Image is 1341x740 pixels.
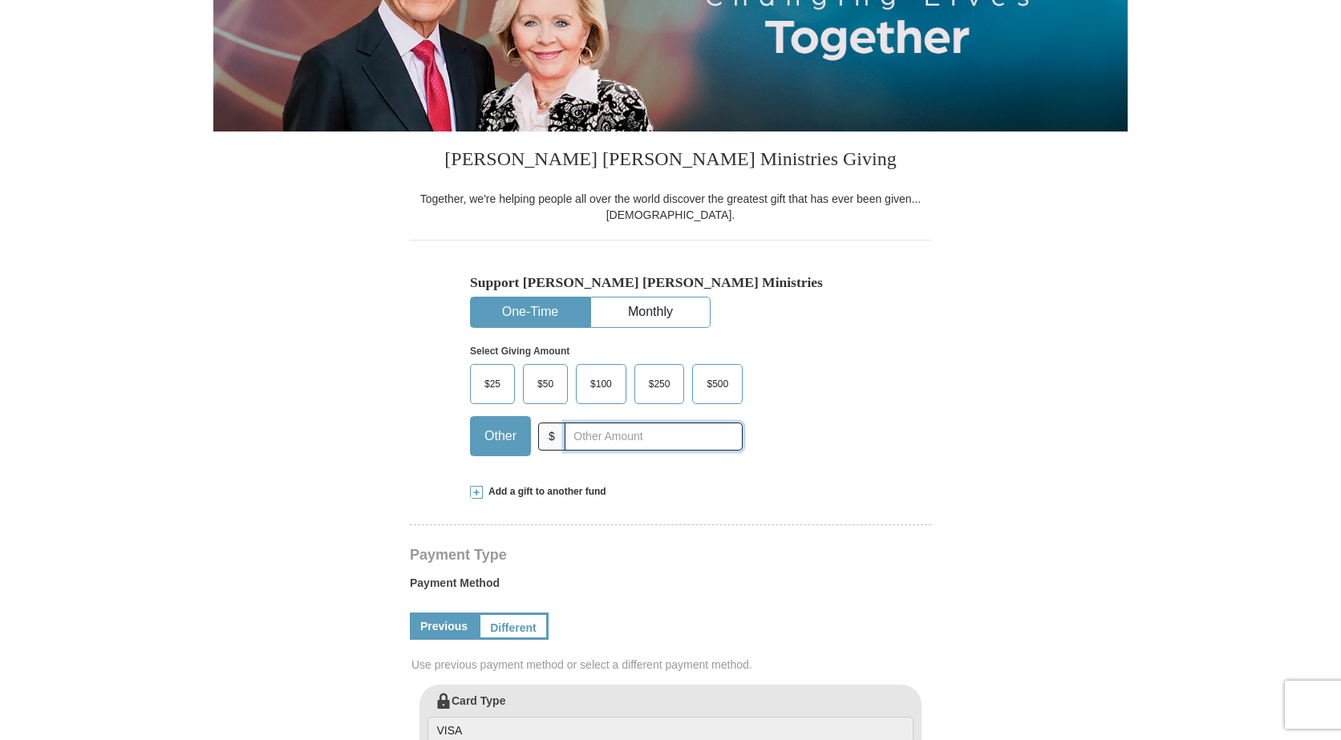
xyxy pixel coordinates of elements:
span: $250 [641,372,679,396]
span: $100 [582,372,620,396]
button: One-Time [471,297,589,327]
button: Monthly [591,297,710,327]
span: Use previous payment method or select a different payment method. [411,657,933,673]
a: Different [478,613,549,640]
a: Previous [410,613,478,640]
span: $25 [476,372,508,396]
label: Payment Method [410,575,931,599]
h4: Payment Type [410,548,931,561]
span: Other [476,424,525,448]
strong: Select Giving Amount [470,346,569,357]
span: $500 [699,372,736,396]
span: Add a gift to another fund [483,485,606,499]
div: Together, we're helping people all over the world discover the greatest gift that has ever been g... [410,191,931,223]
span: $ [538,423,565,451]
input: Other Amount [565,423,743,451]
span: $50 [529,372,561,396]
h3: [PERSON_NAME] [PERSON_NAME] Ministries Giving [410,131,931,191]
h5: Support [PERSON_NAME] [PERSON_NAME] Ministries [470,274,871,291]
